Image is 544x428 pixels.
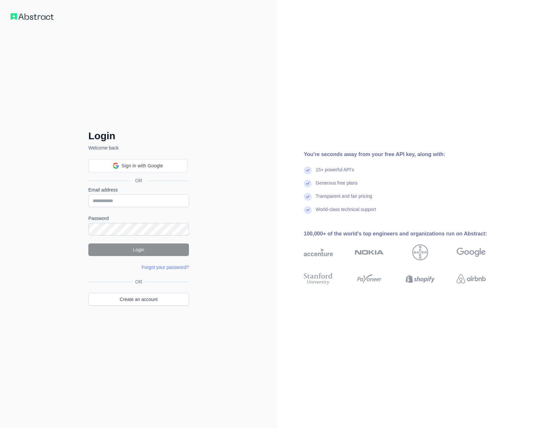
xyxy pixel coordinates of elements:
[304,180,312,188] img: check mark
[88,215,189,222] label: Password
[316,180,358,193] div: Generous free plans
[142,265,189,270] a: Forgot your password?
[304,193,312,201] img: check mark
[457,244,486,260] img: google
[406,272,435,286] img: shopify
[11,13,54,20] img: Workflow
[304,272,333,286] img: stanford university
[133,278,145,285] span: OR
[412,244,428,260] img: bayer
[304,150,507,158] div: You're seconds away from your free API key, along with:
[457,272,486,286] img: airbnb
[88,187,189,193] label: Email address
[130,177,148,184] span: OR
[121,162,163,169] span: Sign in with Google
[88,130,189,142] h2: Login
[355,244,384,260] img: nokia
[316,206,376,219] div: World-class technical support
[304,206,312,214] img: check mark
[88,293,189,306] a: Create an account
[304,244,333,260] img: accenture
[304,166,312,174] img: check mark
[355,272,384,286] img: payoneer
[88,243,189,256] button: Login
[88,145,189,151] p: Welcome back
[316,193,372,206] div: Transparent and fair pricing
[316,166,354,180] div: 15+ powerful API's
[88,159,188,172] div: Sign in with Google
[304,230,507,238] div: 100,000+ of the world's top engineers and organizations run on Abstract:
